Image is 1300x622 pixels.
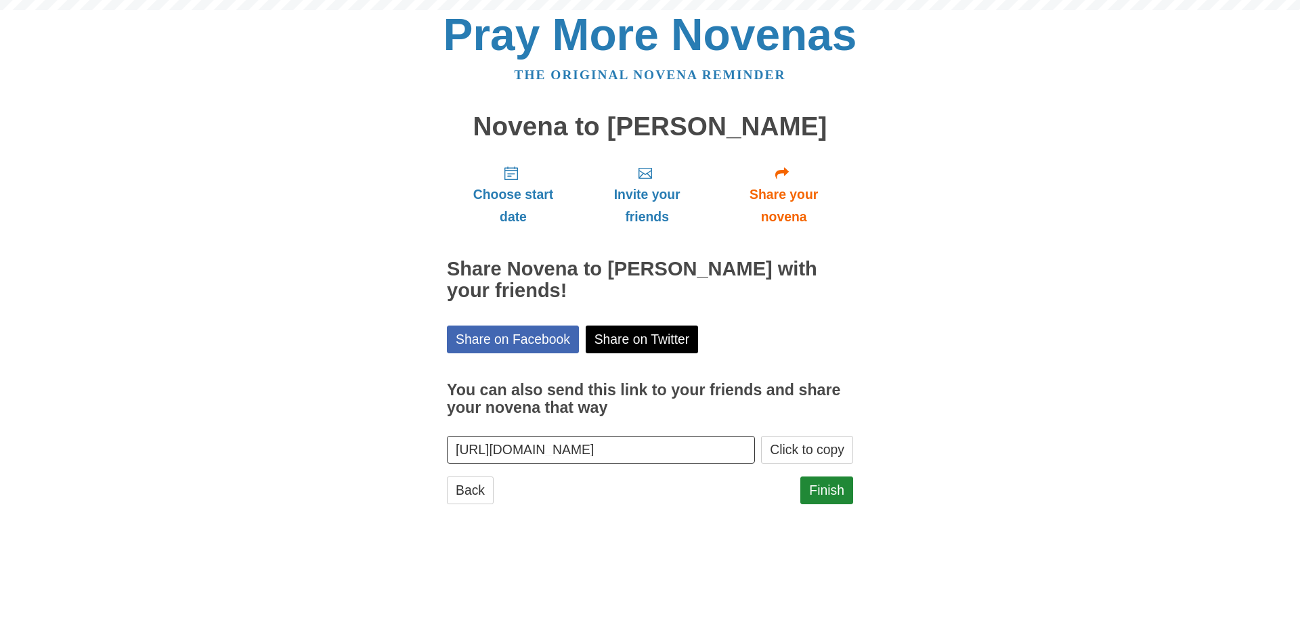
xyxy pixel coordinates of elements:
[586,326,699,353] a: Share on Twitter
[447,154,580,235] a: Choose start date
[447,112,853,141] h1: Novena to [PERSON_NAME]
[460,183,566,228] span: Choose start date
[580,154,714,235] a: Invite your friends
[447,476,494,504] a: Back
[443,9,857,60] a: Pray More Novenas
[593,183,701,228] span: Invite your friends
[447,326,579,353] a: Share on Facebook
[447,382,853,416] h3: You can also send this link to your friends and share your novena that way
[447,259,853,302] h2: Share Novena to [PERSON_NAME] with your friends!
[515,68,786,82] a: The original novena reminder
[800,476,853,504] a: Finish
[761,436,853,464] button: Click to copy
[714,154,853,235] a: Share your novena
[728,183,840,228] span: Share your novena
